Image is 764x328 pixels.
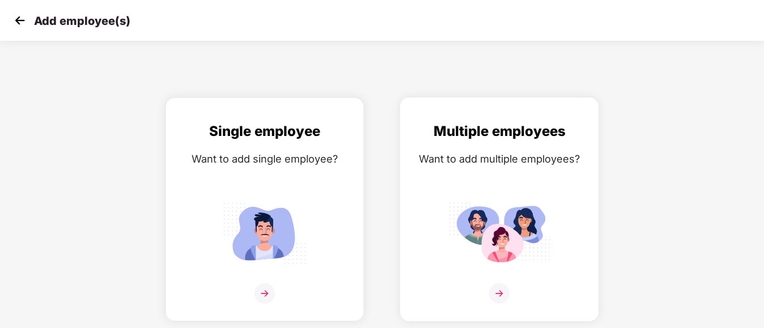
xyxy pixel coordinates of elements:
[34,14,130,28] p: Add employee(s)
[448,198,550,269] img: svg+xml;base64,PHN2ZyB4bWxucz0iaHR0cDovL3d3dy53My5vcmcvMjAwMC9zdmciIGlkPSJNdWx0aXBsZV9lbXBsb3llZS...
[11,12,28,29] img: svg+xml;base64,PHN2ZyB4bWxucz0iaHR0cDovL3d3dy53My5vcmcvMjAwMC9zdmciIHdpZHRoPSIzMCIgaGVpZ2h0PSIzMC...
[412,121,587,142] div: Multiple employees
[254,283,275,304] img: svg+xml;base64,PHN2ZyB4bWxucz0iaHR0cDovL3d3dy53My5vcmcvMjAwMC9zdmciIHdpZHRoPSIzNiIgaGVpZ2h0PSIzNi...
[177,121,352,142] div: Single employee
[412,151,587,167] div: Want to add multiple employees?
[214,198,316,269] img: svg+xml;base64,PHN2ZyB4bWxucz0iaHR0cDovL3d3dy53My5vcmcvMjAwMC9zdmciIGlkPSJTaW5nbGVfZW1wbG95ZWUiIH...
[177,151,352,167] div: Want to add single employee?
[489,283,510,304] img: svg+xml;base64,PHN2ZyB4bWxucz0iaHR0cDovL3d3dy53My5vcmcvMjAwMC9zdmciIHdpZHRoPSIzNiIgaGVpZ2h0PSIzNi...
